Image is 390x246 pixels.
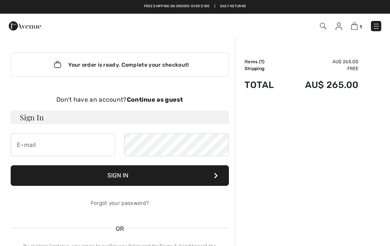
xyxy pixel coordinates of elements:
input: E-mail [11,133,115,156]
td: Total [245,72,285,98]
span: 1 [261,59,263,64]
img: Shopping Bag [351,22,358,30]
td: Free [285,65,359,72]
img: My Info [336,22,342,30]
h3: Sign In [11,110,229,124]
td: Shipping [245,65,285,72]
a: Free shipping on orders over $180 [144,4,210,9]
span: OR [112,224,128,233]
a: 1 [351,21,362,30]
img: Menu [372,22,380,30]
div: Don't have an account? [11,95,229,104]
a: Forgot your password? [91,200,149,206]
img: 1ère Avenue [9,18,41,34]
td: AU$ 265.00 [285,72,359,98]
td: Items ( ) [245,58,285,65]
strong: Continue as guest [127,96,183,103]
img: Search [320,23,326,29]
span: | [214,4,215,9]
a: Easy Returns [220,4,246,9]
span: 1 [360,24,362,30]
td: AU$ 265.00 [285,58,359,65]
button: Sign In [11,165,229,186]
div: Your order is ready. Complete your checkout! [11,53,229,77]
a: 1ère Avenue [9,22,41,29]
